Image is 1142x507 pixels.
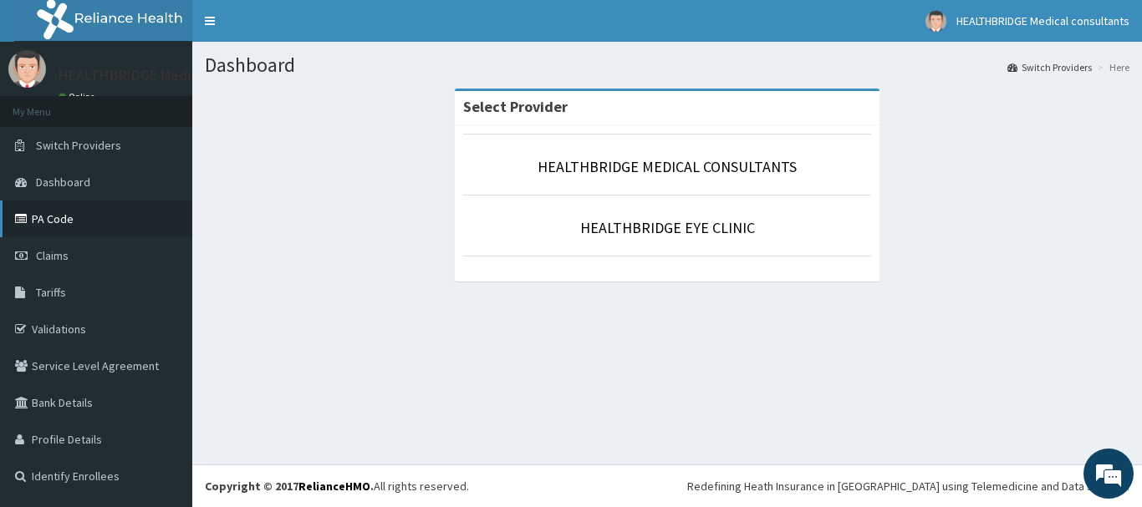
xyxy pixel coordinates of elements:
span: Tariffs [36,285,66,300]
img: User Image [8,50,46,88]
a: HEALTHBRIDGE MEDICAL CONSULTANTS [538,157,797,176]
strong: Copyright © 2017 . [205,479,374,494]
span: HEALTHBRIDGE Medical consultants [956,13,1129,28]
img: User Image [925,11,946,32]
a: RelianceHMO [298,479,370,494]
a: HEALTHBRIDGE EYE CLINIC [580,218,755,237]
h1: Dashboard [205,54,1129,76]
p: HEALTHBRIDGE Medical consultants [59,68,292,83]
strong: Select Provider [463,97,568,116]
div: Redefining Heath Insurance in [GEOGRAPHIC_DATA] using Telemedicine and Data Science! [687,478,1129,494]
li: Here [1094,60,1129,74]
span: Dashboard [36,175,90,190]
footer: All rights reserved. [192,464,1142,507]
a: Switch Providers [1007,60,1092,74]
span: Switch Providers [36,138,121,153]
a: Online [59,91,99,103]
span: Claims [36,248,69,263]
